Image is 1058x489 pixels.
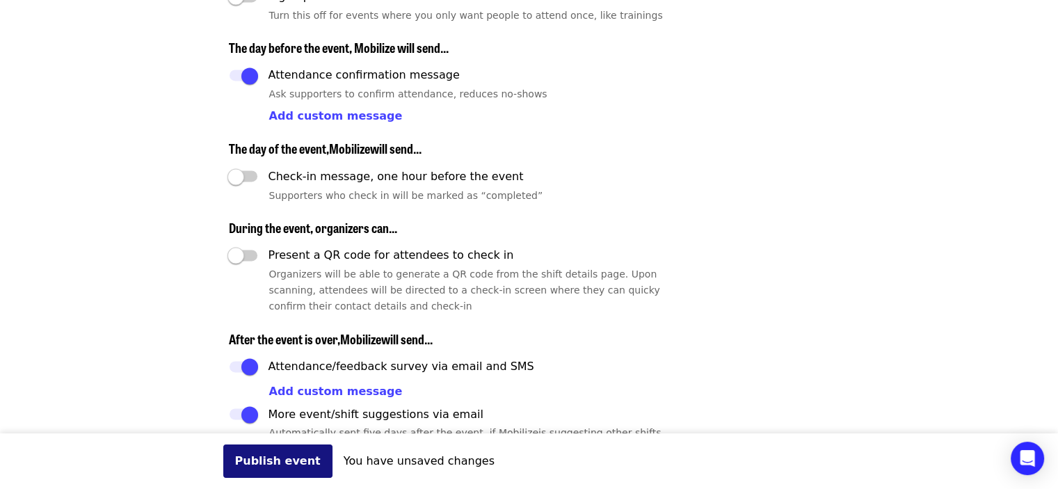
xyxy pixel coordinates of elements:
span: During the event, organizers can... [229,218,397,237]
span: Add custom message [269,385,403,398]
span: The day of the event, Mobilize will send... [229,139,422,157]
span: More event/shift suggestions via email [268,406,483,423]
div: Open Intercom Messenger [1011,442,1044,475]
span: The day before the event, Mobilize will send... [229,38,449,56]
div: Turn this off for events where you only want people to attend once, like trainings [269,8,670,24]
button: Add custom message [269,383,403,400]
span: Organizers will be able to generate a QR code from the shift details page. Upon scanning, attende... [269,268,660,312]
span: Present a QR code for attendees to check in [268,248,514,262]
span: Attendance confirmation message [268,67,460,83]
button: Add custom message [269,108,403,125]
div: Ask supporters to confirm attendance, reduces no-shows [269,86,670,125]
span: After the event is over, Mobilize will send... [229,330,433,348]
div: Supporters who check in will be marked as “completed” [269,188,670,204]
button: Publish event [223,444,332,478]
span: Attendance/feedback survey via email and SMS [268,358,534,375]
span: You have unsaved changes [344,454,495,467]
span: Add custom message [269,109,403,122]
span: Check-in message, one hour before the event [268,168,524,185]
div: Automatically sent five days after the event, if Mobilize is suggesting other shifts or events [269,425,670,479]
